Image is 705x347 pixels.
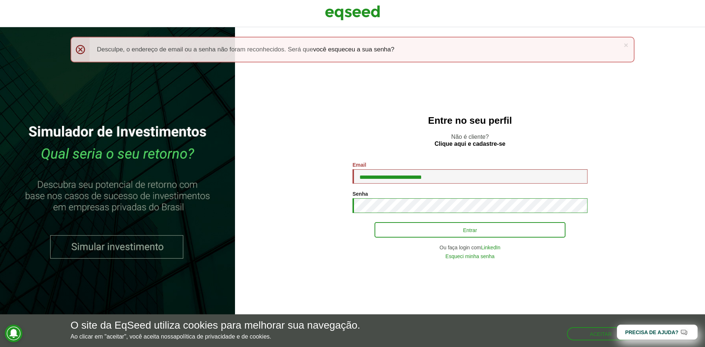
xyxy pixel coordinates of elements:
[435,141,506,147] a: Clique aqui e cadastre-se
[177,334,270,340] a: política de privacidade e de cookies
[352,162,366,167] label: Email
[70,333,360,340] p: Ao clicar em "aceitar", você aceita nossa .
[352,191,368,196] label: Senha
[70,37,634,62] div: Desculpe, o endereço de email ou a senha não foram reconhecidos. Será que
[250,133,690,147] p: Não é cliente?
[481,245,500,250] a: LinkedIn
[445,254,495,259] a: Esqueci minha senha
[250,115,690,126] h2: Entre no seu perfil
[313,46,394,53] a: você esqueceu a sua senha?
[375,222,565,238] button: Entrar
[352,245,587,250] div: Ou faça login com
[567,327,634,340] button: Aceitar
[70,320,360,331] h5: O site da EqSeed utiliza cookies para melhorar sua navegação.
[624,41,628,49] a: ×
[325,4,380,22] img: EqSeed Logo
